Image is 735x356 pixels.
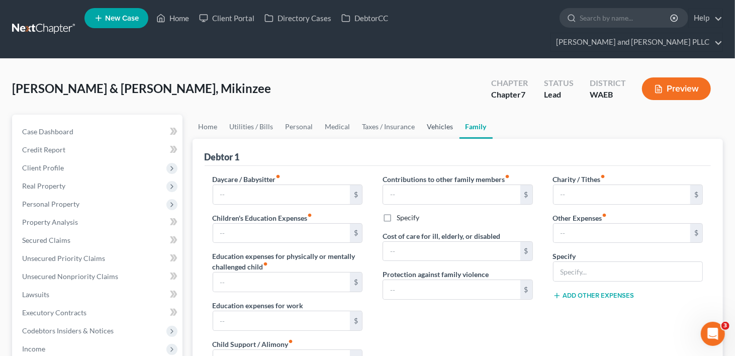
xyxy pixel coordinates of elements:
input: -- [383,185,520,204]
label: Education expenses for physically or mentally challenged child [213,251,363,272]
a: Credit Report [14,141,182,159]
div: $ [350,273,362,292]
a: Property Analysis [14,213,182,231]
span: 3 [721,322,729,330]
label: Contributions to other family members [383,174,510,185]
span: Executory Contracts [22,308,86,317]
input: Specify... [554,262,703,281]
input: -- [213,224,350,243]
button: Preview [642,77,711,100]
label: Children's Education Expenses [213,213,313,223]
a: Secured Claims [14,231,182,249]
a: Personal [280,115,319,139]
a: Case Dashboard [14,123,182,141]
a: Family [460,115,493,139]
div: Chapter [491,77,528,89]
span: [PERSON_NAME] & [PERSON_NAME], Mikinzee [12,81,271,96]
div: Debtor 1 [205,151,240,163]
label: Daycare / Babysitter [213,174,281,185]
div: Status [544,77,574,89]
label: Protection against family violence [383,269,489,280]
a: DebtorCC [336,9,393,27]
label: Specify [553,251,576,261]
div: $ [350,185,362,204]
div: District [590,77,626,89]
label: Child Support / Alimony [213,339,294,349]
a: Taxes / Insurance [356,115,421,139]
input: -- [554,224,691,243]
label: Education expenses for work [213,300,304,311]
label: Cost of care for ill, elderly, or disabled [383,231,500,241]
i: fiber_manual_record [602,213,607,218]
span: Lawsuits [22,290,49,299]
span: Income [22,344,45,353]
i: fiber_manual_record [308,213,313,218]
span: 7 [521,90,525,99]
a: Directory Cases [259,9,336,27]
a: Home [151,9,194,27]
i: fiber_manual_record [263,261,268,266]
a: Unsecured Nonpriority Claims [14,268,182,286]
a: [PERSON_NAME] and [PERSON_NAME] PLLC [551,33,722,51]
span: Secured Claims [22,236,70,244]
input: Search by name... [580,9,672,27]
iframe: Intercom live chat [701,322,725,346]
label: Charity / Tithes [553,174,606,185]
i: fiber_manual_record [601,174,606,179]
input: -- [554,185,691,204]
input: -- [213,273,350,292]
i: fiber_manual_record [289,339,294,344]
span: Codebtors Insiders & Notices [22,326,114,335]
input: -- [383,280,520,299]
span: Case Dashboard [22,127,73,136]
span: Real Property [22,182,65,190]
i: fiber_manual_record [276,174,281,179]
span: Client Profile [22,163,64,172]
a: Home [193,115,224,139]
div: $ [350,311,362,330]
i: fiber_manual_record [505,174,510,179]
a: Help [689,9,722,27]
div: $ [690,185,702,204]
a: Client Portal [194,9,259,27]
span: Unsecured Nonpriority Claims [22,272,118,281]
span: Unsecured Priority Claims [22,254,105,262]
label: Specify [397,213,419,223]
div: $ [520,280,532,299]
button: Add Other Expenses [553,292,634,300]
label: Other Expenses [553,213,607,223]
span: Personal Property [22,200,79,208]
a: Medical [319,115,356,139]
a: Vehicles [421,115,460,139]
div: Lead [544,89,574,101]
a: Unsecured Priority Claims [14,249,182,268]
div: $ [690,224,702,243]
input: -- [213,311,350,330]
input: -- [213,185,350,204]
div: $ [520,242,532,261]
div: $ [520,185,532,204]
span: Property Analysis [22,218,78,226]
span: Credit Report [22,145,65,154]
input: -- [383,242,520,261]
a: Executory Contracts [14,304,182,322]
div: Chapter [491,89,528,101]
a: Utilities / Bills [224,115,280,139]
div: WAEB [590,89,626,101]
div: $ [350,224,362,243]
span: New Case [105,15,139,22]
a: Lawsuits [14,286,182,304]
